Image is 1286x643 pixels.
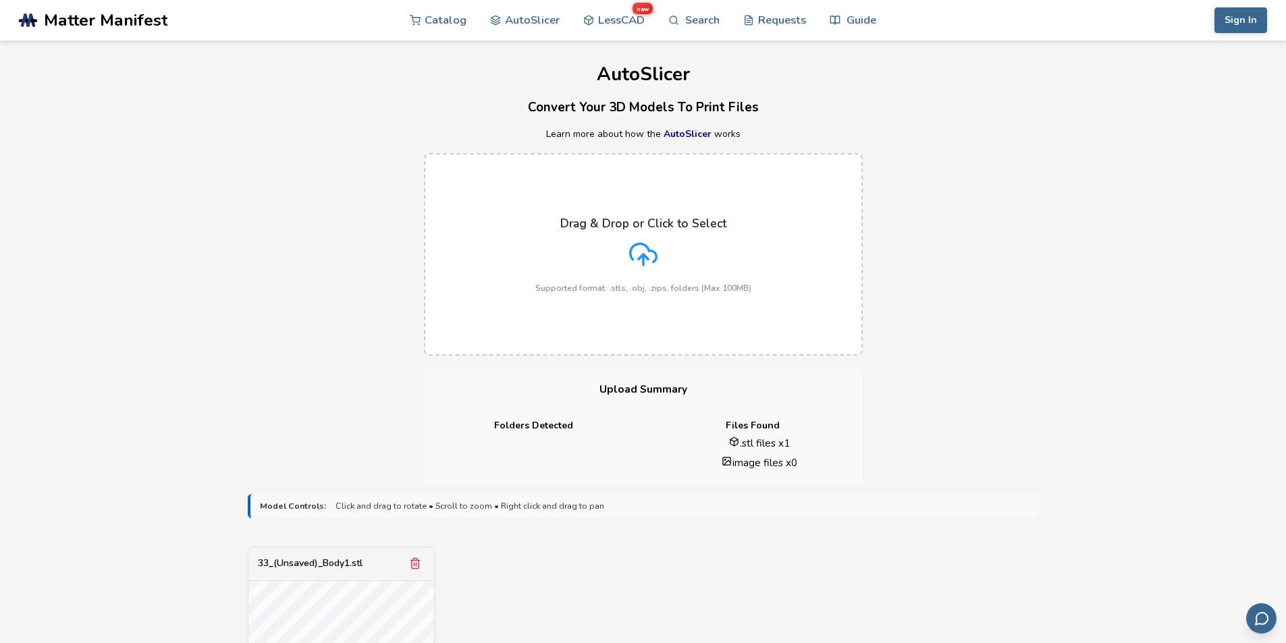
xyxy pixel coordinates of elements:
[406,554,425,573] button: Remove model
[535,283,751,293] p: Supported format: .stls, .obj, .zips, folders (Max 100MB)
[666,455,853,470] li: image files x 0
[633,3,653,15] span: new
[424,369,863,410] h3: Upload Summary
[44,11,167,30] span: Matter Manifest
[653,420,853,431] h4: Files Found
[666,436,853,450] li: .stl files x 1
[1246,603,1277,634] button: Send feedback via email
[433,420,634,431] h4: Folders Detected
[336,501,604,511] span: Click and drag to rotate • Scroll to zoom • Right click and drag to pan
[560,217,726,230] p: Drag & Drop or Click to Select
[260,501,326,511] strong: Model Controls:
[258,558,363,569] div: 33_(Unsaved)_Body1.stl
[1214,7,1267,33] button: Sign In
[664,128,712,140] a: AutoSlicer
